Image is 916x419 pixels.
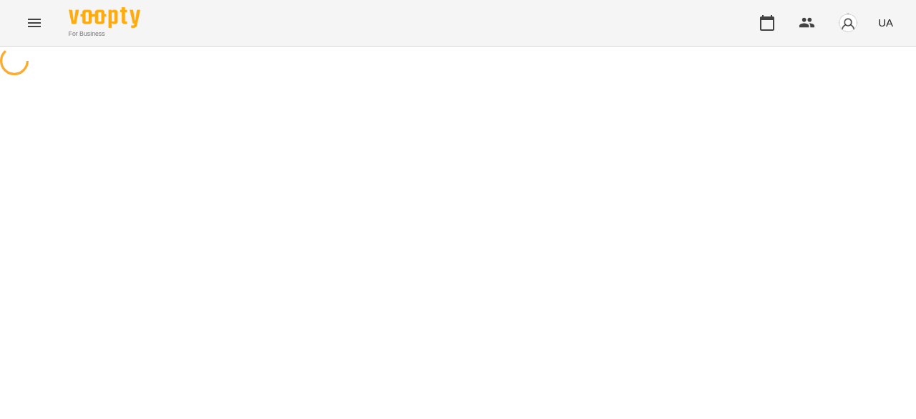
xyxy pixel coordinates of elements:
span: UA [878,15,893,30]
button: UA [872,9,899,36]
span: For Business [69,29,140,39]
img: avatar_s.png [838,13,858,33]
button: Menu [17,6,52,40]
img: Voopty Logo [69,7,140,28]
